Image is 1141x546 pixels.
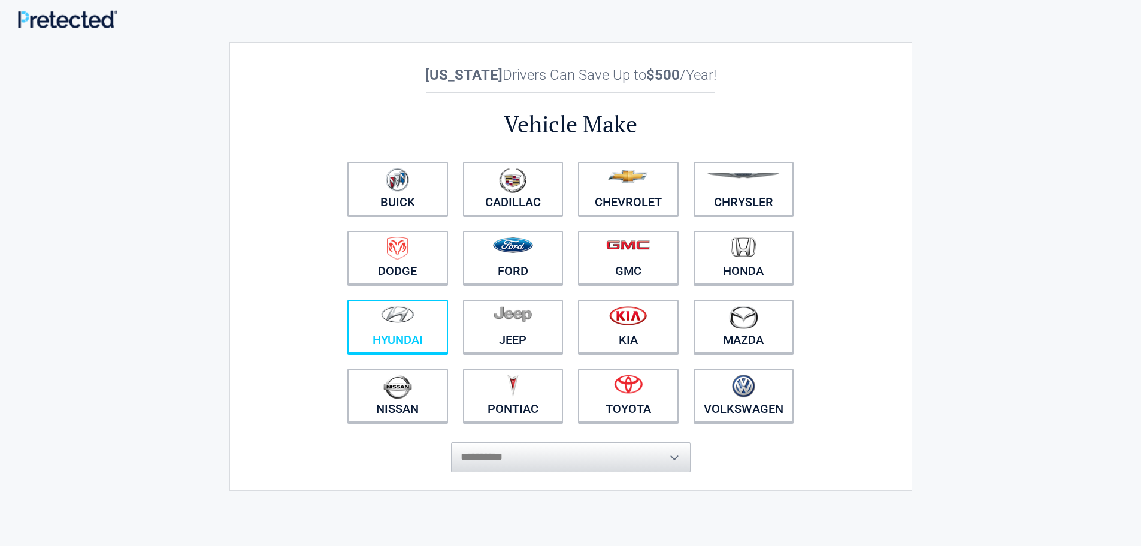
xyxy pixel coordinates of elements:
[340,109,801,140] h2: Vehicle Make
[387,237,408,260] img: dodge
[383,375,412,399] img: nissan
[463,369,564,423] a: Pontiac
[578,231,679,285] a: GMC
[493,237,533,253] img: ford
[578,162,679,216] a: Chevrolet
[386,168,409,192] img: buick
[18,10,117,28] img: Main Logo
[694,369,794,423] a: Volkswagen
[609,306,647,325] img: kia
[463,231,564,285] a: Ford
[381,306,414,323] img: hyundai
[347,162,448,216] a: Buick
[347,231,448,285] a: Dodge
[340,67,801,83] h2: Drivers Can Save Up to /Year
[694,231,794,285] a: Honda
[694,300,794,354] a: Mazda
[728,306,758,329] img: mazda
[507,375,519,397] img: pontiac
[425,67,503,83] b: [US_STATE]
[614,375,643,394] img: toyota
[347,369,448,423] a: Nissan
[494,306,532,322] img: jeep
[499,168,526,193] img: cadillac
[463,162,564,216] a: Cadillac
[578,369,679,423] a: Toyota
[732,375,755,398] img: volkswagen
[731,237,756,258] img: honda
[347,300,448,354] a: Hyundai
[608,170,648,183] img: chevrolet
[463,300,564,354] a: Jeep
[646,67,680,83] b: $500
[694,162,794,216] a: Chrysler
[707,173,780,179] img: chrysler
[606,240,650,250] img: gmc
[578,300,679,354] a: Kia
